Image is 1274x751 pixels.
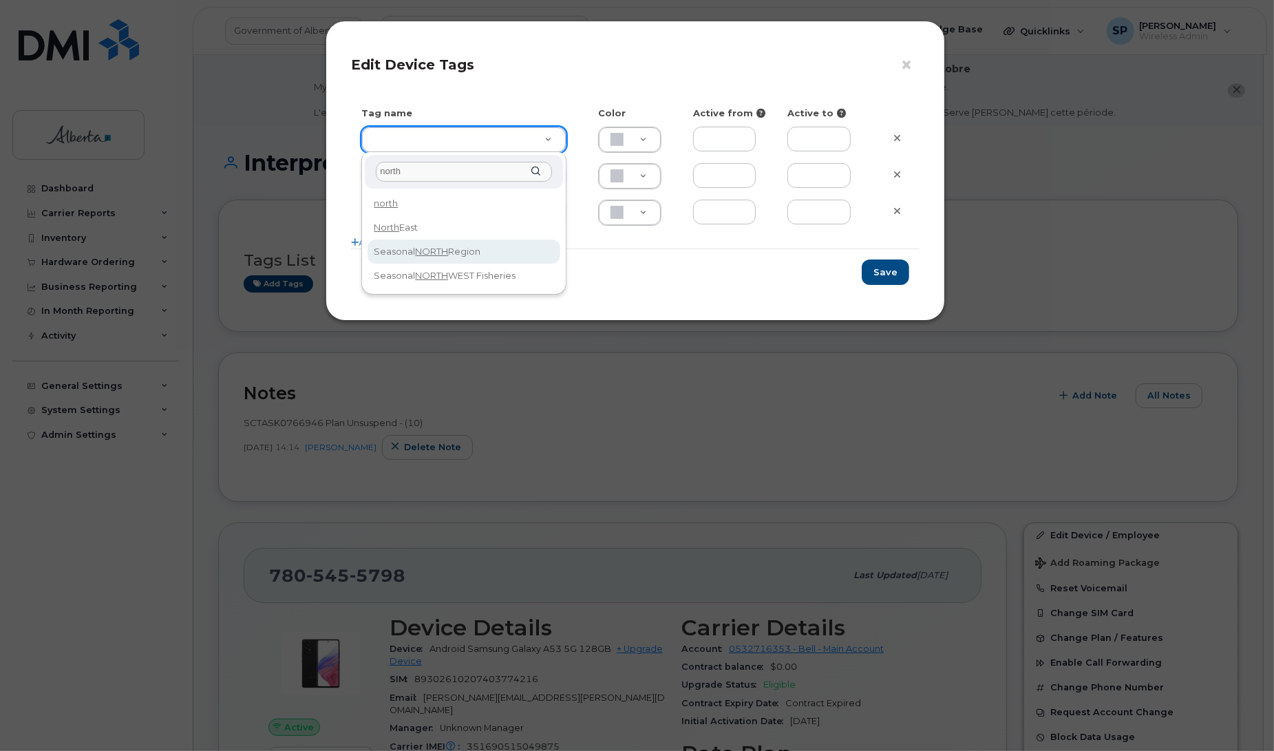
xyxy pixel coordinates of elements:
[415,246,448,257] span: NORTH
[374,222,399,233] span: North
[374,198,398,209] span: north
[369,265,559,286] div: Seasonal WEST Fisheries
[369,241,559,262] div: Seasonal Region
[369,217,559,238] div: East
[415,270,448,281] span: NORTH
